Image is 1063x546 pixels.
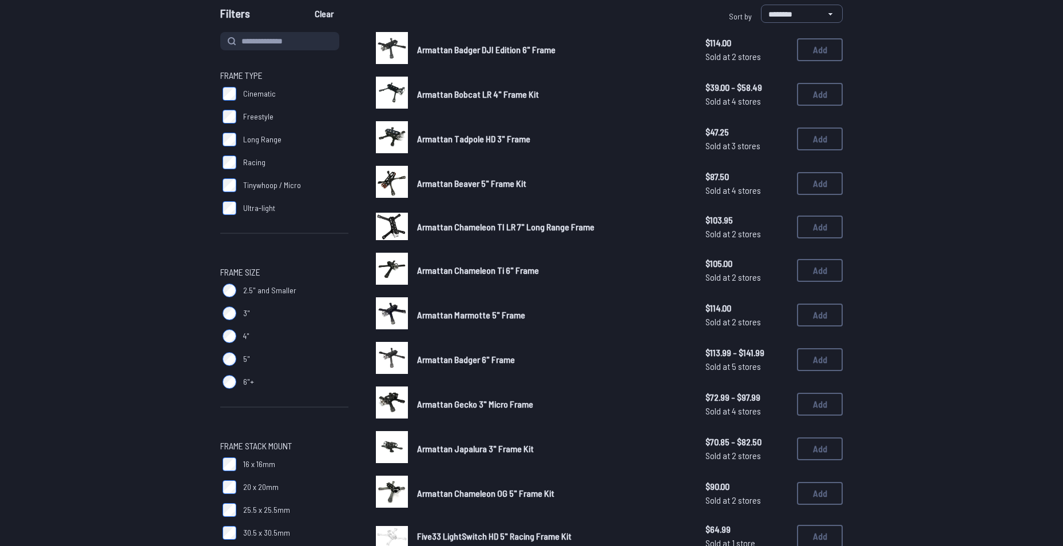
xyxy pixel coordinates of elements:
a: Armattan Japalura 3" Frame Kit [417,442,687,456]
span: $105.00 [705,257,788,270]
a: image [376,297,408,333]
span: 16 x 16mm [243,459,275,470]
img: image [376,386,408,419]
img: image [376,166,408,198]
button: Add [797,38,843,61]
span: Armattan Chameleon TI LR 7" Long Range Frame [417,221,594,232]
span: $103.95 [705,213,788,227]
img: image [376,476,408,508]
button: Add [797,172,843,195]
a: image [376,253,408,288]
span: Sold at 4 stores [705,404,788,418]
span: Sold at 2 stores [705,270,788,284]
a: Armattan Badger DJI Edition 6" Frame [417,43,687,57]
a: image [376,32,408,67]
a: Armattan Badger 6" Frame [417,353,687,366]
span: $114.00 [705,301,788,315]
span: $64.99 [705,523,788,536]
a: image [376,77,408,112]
img: image [376,77,408,109]
a: Five33 LightSwitch HD 5" Racing Frame Kit [417,529,687,543]
input: Racing [223,156,236,169]
span: $39.00 - $58.49 [705,81,788,94]
img: image [376,121,408,153]
button: Add [797,348,843,371]
span: Sold at 2 stores [705,449,788,463]
span: Armattan Japalura 3" Frame Kit [417,443,534,454]
a: image [376,121,408,157]
span: Racing [243,157,265,168]
span: Filters [220,5,250,27]
input: 4" [223,329,236,343]
span: Armattan Chameleon Ti 6" Frame [417,265,539,276]
span: Freestyle [243,111,273,122]
span: Frame Type [220,69,263,82]
span: 4" [243,330,249,342]
span: Armattan Badger DJI Edition 6" Frame [417,44,556,55]
img: image [376,253,408,285]
input: 5" [223,352,236,366]
img: image [376,342,408,374]
img: image [376,213,408,240]
input: Long Range [223,133,236,146]
button: Add [797,393,843,416]
a: Armattan Tadpole HD 3" Frame [417,132,687,146]
input: 30.5 x 30.5mm [223,526,236,540]
a: image [376,342,408,377]
span: Armattan Chameleon OG 5" Frame Kit [417,488,554,499]
a: Armattan Marmotte 5" Frame [417,308,687,322]
span: $90.00 [705,480,788,493]
input: Freestyle [223,110,236,123]
span: 30.5 x 30.5mm [243,527,290,539]
span: Sort by [729,11,752,21]
span: Sold at 2 stores [705,50,788,63]
span: 2.5" and Smaller [243,285,296,296]
input: 2.5" and Smaller [223,284,236,297]
span: $47.25 [705,125,788,139]
span: Five33 LightSwitch HD 5" Racing Frame Kit [417,531,572,541]
a: Armattan Chameleon TI LR 7" Long Range Frame [417,220,687,234]
a: Armattan Beaver 5" Frame Kit [417,177,687,190]
span: Sold at 4 stores [705,94,788,108]
span: Armattan Bobcat LR 4" Frame Kit [417,89,539,99]
span: Armattan Badger 6" Frame [417,354,515,365]
input: 20 x 20mm [223,480,236,494]
span: $113.99 - $141.99 [705,346,788,360]
span: Armattan Tadpole HD 3" Frame [417,133,530,144]
img: image [376,431,408,463]
input: 3" [223,306,236,320]
span: Frame Size [220,265,260,279]
span: Long Range [243,134,281,145]
span: Sold at 2 stores [705,315,788,329]
button: Add [797,127,843,150]
span: $114.00 [705,36,788,50]
a: image [376,386,408,422]
span: Sold at 2 stores [705,227,788,241]
span: Frame Stack Mount [220,439,292,453]
button: Add [797,83,843,106]
span: Sold at 2 stores [705,493,788,507]
a: image [376,476,408,511]
span: Tinywhoop / Micro [243,180,301,191]
button: Add [797,259,843,282]
a: Armattan Chameleon OG 5" Frame Kit [417,487,687,500]
a: Armattan Chameleon Ti 6" Frame [417,264,687,277]
button: Clear [305,5,343,23]
button: Add [797,216,843,238]
button: Add [797,304,843,326]
input: Tinywhoop / Micro [223,178,236,192]
span: 3" [243,308,250,319]
input: 16 x 16mm [223,457,236,471]
input: 6"+ [223,375,236,389]
span: Ultra-light [243,202,275,214]
span: Armattan Gecko 3" Micro Frame [417,398,533,409]
input: 25.5 x 25.5mm [223,503,236,517]
select: Sort by [761,5,843,23]
input: Cinematic [223,87,236,101]
span: $87.50 [705,170,788,184]
span: 5" [243,353,250,365]
img: image [376,32,408,64]
button: Add [797,437,843,460]
a: image [376,210,408,244]
a: image [376,166,408,201]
